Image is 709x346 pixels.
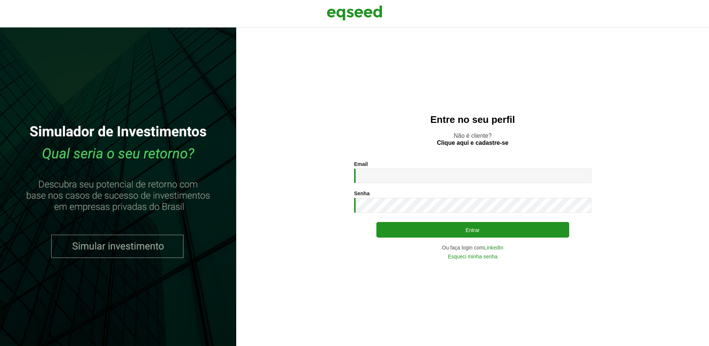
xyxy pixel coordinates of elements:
[354,161,368,167] label: Email
[484,245,504,250] a: LinkedIn
[327,4,382,22] img: EqSeed Logo
[437,140,508,146] a: Clique aqui e cadastre-se
[354,245,591,250] div: Ou faça login com
[251,132,694,146] p: Não é cliente?
[251,114,694,125] h2: Entre no seu perfil
[354,191,370,196] label: Senha
[448,254,498,259] a: Esqueci minha senha
[376,222,569,238] button: Entrar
